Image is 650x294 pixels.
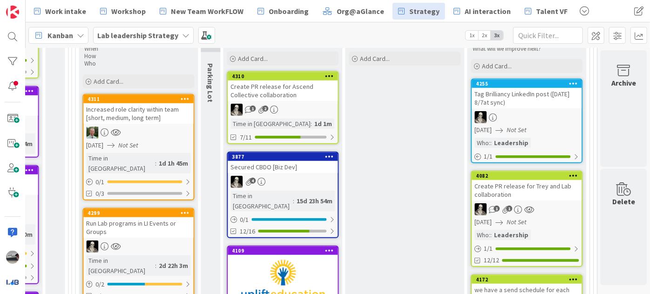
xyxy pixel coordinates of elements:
div: 4299Run Lab programs in LI Events or Groups [83,209,193,238]
span: 1x [466,31,478,40]
span: 1 / 1 [484,152,493,161]
span: Add Card... [482,62,512,70]
div: 0/1 [83,176,193,188]
a: Onboarding [252,3,314,20]
div: 4310 [228,72,338,80]
div: Who: [474,230,490,240]
a: AI interaction [448,3,516,20]
div: Delete [612,196,635,207]
span: Strategy [409,6,440,17]
a: Workshop [95,3,151,20]
span: 2 [262,106,268,112]
div: Tag Brilliancy LinkedIn post ([DATE] 8/7at sync) [472,88,582,108]
div: WS [83,241,193,253]
p: What will we improve next? [473,45,581,53]
a: Talent VF [519,3,573,20]
span: 0 / 1 [240,215,249,225]
div: 15d 23h 54m [294,196,335,206]
img: WS [86,241,98,253]
span: 3x [491,31,503,40]
div: Leadership [492,230,531,240]
div: 1d 1m [312,119,334,129]
i: Not Set [507,218,527,226]
img: WS [230,104,243,116]
div: 4109 [232,247,338,254]
span: Kanban [47,30,73,41]
div: Create PR release for Trey and Lab collaboration [472,180,582,200]
div: 4255Tag Brilliancy LinkedIn post ([DATE] 8/7at sync) [472,80,582,108]
div: Archive [611,77,636,88]
div: 4310Create PR release for Ascend Collective collaboration [228,72,338,101]
span: 0 / 2 [95,280,104,289]
span: : [155,158,156,168]
div: Increased role clarity within team [short, medium, long term] [83,103,193,124]
div: 1/1 [472,243,582,254]
img: WS [230,176,243,188]
span: : [311,119,312,129]
a: New Team WorkFLOW [154,3,249,20]
span: 1 [506,206,512,212]
span: Add Card... [94,77,123,86]
div: Time in [GEOGRAPHIC_DATA] [230,191,293,211]
div: 1d 1h 45m [156,158,190,168]
a: Strategy [393,3,445,20]
div: 4082 [472,172,582,180]
div: Who: [474,138,490,148]
input: Quick Filter... [513,27,583,44]
span: Onboarding [269,6,309,17]
span: Add Card... [360,54,390,63]
span: 1 / 1 [484,244,493,254]
div: 2d 22h 3m [156,261,190,271]
span: [DATE] [474,217,492,227]
span: : [155,261,156,271]
b: Lab leadership Strategy [97,31,178,40]
div: 4172 [476,276,582,283]
span: 1 [250,106,256,112]
img: WS [474,203,487,215]
span: Parking Lot [206,63,215,102]
div: WS [472,111,582,123]
span: Workshop [111,6,146,17]
div: 3877 [232,154,338,160]
div: 4082 [476,173,582,179]
div: WS [228,176,338,188]
div: 4311Increased role clarity within team [short, medium, long term] [83,95,193,124]
div: Secured CBDO [Biz Dev] [228,161,338,173]
span: Add Card... [238,54,268,63]
span: 0 / 1 [95,177,104,187]
p: Who [84,60,192,67]
span: [DATE] [86,140,103,150]
span: 2x [478,31,491,40]
i: Not Set [507,126,527,134]
div: Run Lab programs in LI Events or Groups [83,217,193,238]
div: Time in [GEOGRAPHIC_DATA] [86,153,155,174]
div: Create PR release for Ascend Collective collaboration [228,80,338,101]
a: 4311Increased role clarity within team [short, medium, long term]SH[DATE]Not SetTime in [GEOGRAPH... [82,94,194,200]
div: 3877 [228,153,338,161]
span: 12/16 [240,227,255,236]
span: Work intake [45,6,86,17]
img: jB [6,251,19,264]
p: How [84,53,192,60]
span: 12/12 [484,255,499,265]
span: AI interaction [465,6,511,17]
span: : [293,196,294,206]
span: [DATE] [474,125,492,135]
div: Leadership [492,138,531,148]
img: SH [86,127,98,139]
p: When [84,45,192,53]
img: Visit kanbanzone.com [6,6,19,19]
img: WS [474,111,487,123]
a: Work intake [28,3,92,20]
div: 0/2 [83,279,193,290]
div: WS [472,203,582,215]
div: 4311 [83,95,193,103]
span: New Team WorkFLOW [171,6,244,17]
span: : [490,138,492,148]
i: Not Set [118,141,138,149]
a: 4082Create PR release for Trey and Lab collaborationWS[DATE]Not SetWho::Leadership1/112/12 [471,171,582,267]
div: 1/1 [472,151,582,162]
span: Org@aGlance [337,6,384,17]
div: Time in [GEOGRAPHIC_DATA] [230,119,311,129]
span: : [490,230,492,240]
